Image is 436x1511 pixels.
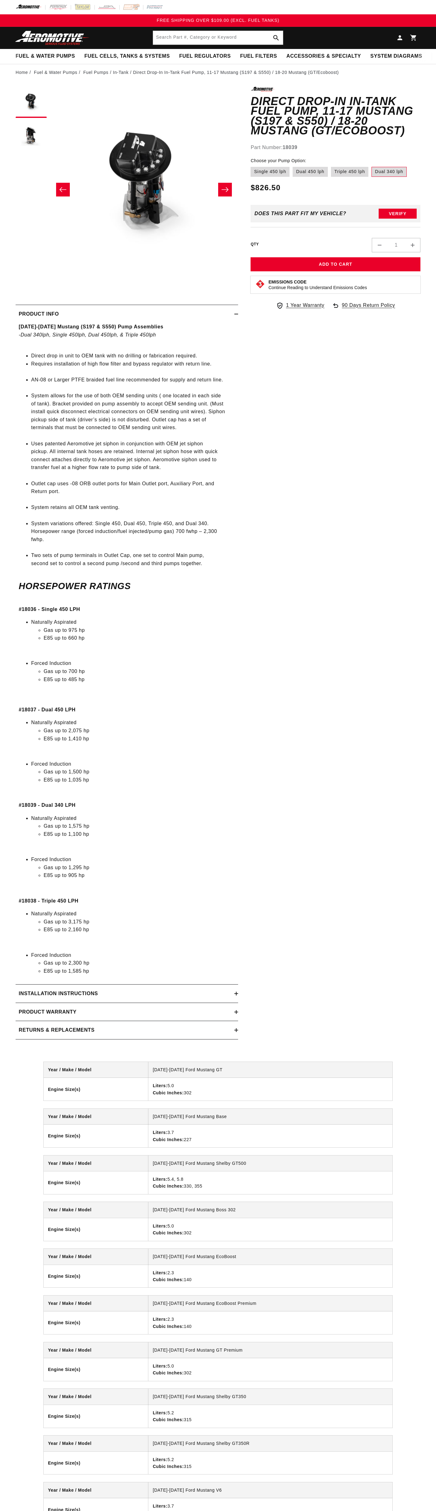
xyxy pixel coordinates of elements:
[31,760,235,792] li: Forced Induction
[31,480,235,504] li: Outlet cap uses -08 ORB outlet ports for Main Outlet port, Auxiliary Port, and Return port.
[44,1451,148,1474] th: Engine Size(s)
[44,1218,148,1241] th: Engine Size(s)
[84,53,170,60] span: Fuel Cells, Tanks & Systems
[44,864,235,872] li: Gas up to 1,295 hp
[332,301,395,316] a: 90 Days Return Policy
[153,1277,184,1282] strong: Cubic Inches:
[44,727,235,735] li: Gas up to 2,075 hp
[31,951,235,975] li: Forced Induction
[153,1370,184,1375] strong: Cubic Inches:
[153,1177,167,1182] strong: Liters:
[153,1363,167,1368] strong: Liters:
[153,1504,167,1509] strong: Liters:
[19,802,75,808] strong: #18039 - Dual 340 LPH
[16,53,75,60] span: Fuel & Water Pumps
[153,1083,167,1088] strong: Liters:
[293,167,328,177] label: Dual 450 lph
[16,1021,238,1039] summary: Returns & replacements
[148,1295,392,1311] td: [DATE]-[DATE] Ford Mustang EcoBoost Premium
[44,667,235,676] li: Gas up to 700 hp
[31,618,235,650] li: Naturally Aspirated
[251,96,420,136] h1: Direct Drop-In In-Tank Fuel Pump, 11-17 Mustang (S197 & S550) / 18-20 Mustang (GT/Ecoboost)
[16,69,28,76] a: Home
[44,1125,148,1147] th: Engine Size(s)
[153,1317,167,1322] strong: Liters:
[44,1062,148,1078] th: Year / Make / Model
[44,1389,148,1405] th: Year / Make / Model
[148,1249,392,1265] td: [DATE]-[DATE] Ford Mustang EcoBoost
[268,279,306,284] strong: Emissions Code
[34,69,77,76] a: Fuel & Water Pumps
[44,959,235,967] li: Gas up to 2,300 hp
[269,31,283,45] button: Search Part #, Category or Keyword
[175,49,235,64] summary: Fuel Regulators
[80,49,175,64] summary: Fuel Cells, Tanks & Systems
[44,918,235,926] li: Gas up to 3,175 hp
[148,1358,392,1381] td: 5.0 302
[31,440,235,480] li: Uses patented Aeromotive jet siphon in conjunction with OEM jet siphon pickup. All internal tank ...
[148,1125,392,1147] td: 3.7 227
[153,1090,184,1095] strong: Cubic Inches:
[44,1436,148,1451] th: Year / Make / Model
[113,69,133,76] li: In-Tank
[44,1249,148,1265] th: Year / Make / Model
[218,183,232,196] button: Slide right
[251,157,307,164] legend: Choose your Pump Option:
[379,209,417,219] button: Verify
[254,211,346,216] div: Does This part fit My vehicle?
[148,1436,392,1451] td: [DATE]-[DATE] Ford Mustang Shelby GT350R
[31,659,235,683] li: Forced Induction
[11,49,80,64] summary: Fuel & Water Pumps
[16,69,420,76] nav: breadcrumbs
[19,990,98,998] h2: Installation Instructions
[133,69,339,76] li: Direct Drop-In In-Tank Fuel Pump, 11-17 Mustang (S197 & S550) / 18-20 Mustang (GT/Ecoboost)
[148,1451,392,1474] td: 5.2 315
[31,719,235,750] li: Naturally Aspirated
[148,1482,392,1498] td: [DATE]-[DATE] Ford Mustang V6
[153,1457,167,1462] strong: Liters:
[44,1265,148,1287] th: Engine Size(s)
[44,676,235,684] li: E85 up to 485 hp
[153,1137,184,1142] strong: Cubic Inches:
[153,1230,184,1235] strong: Cubic Inches:
[44,822,235,830] li: Gas up to 1,575 hp
[371,167,407,177] label: Dual 340 lph
[44,1358,148,1381] th: Engine Size(s)
[283,145,298,150] strong: 18039
[31,855,235,887] li: Forced Induction
[148,1171,392,1194] td: 5.4, 5.8 330, 355
[153,1270,167,1275] strong: Liters:
[31,503,235,519] li: System retains all OEM tank venting.
[153,1223,167,1228] strong: Liters:
[153,1324,184,1329] strong: Cubic Inches:
[19,607,80,612] strong: #18036 - Single 450 LPH
[148,1109,392,1125] td: [DATE]-[DATE] Ford Mustang Base
[179,53,231,60] span: Fuel Regulators
[19,310,59,318] h2: Product Info
[153,1417,184,1422] strong: Cubic Inches:
[31,376,235,392] li: AN-08 or Larger PTFE braided fuel line recommended for supply and return line.
[282,49,366,64] summary: Accessories & Specialty
[148,1265,392,1287] td: 2.3 140
[16,305,238,323] summary: Product Info
[44,735,235,751] li: E85 up to 1,410 hp
[44,626,235,634] li: Gas up to 975 hp
[276,301,324,309] a: 1 Year Warranty
[31,360,235,376] li: Requires installation of high flow filter and bypass regulator with return line.
[44,1202,148,1218] th: Year / Make / Model
[44,926,235,942] li: E85 up to 2,160 hp
[44,1078,148,1101] th: Engine Size(s)
[44,967,235,975] li: E85 up to 1,585 hp
[44,830,235,846] li: E85 up to 1,100 hp
[286,301,324,309] span: 1 Year Warranty
[44,1109,148,1125] th: Year / Make / Model
[286,53,361,60] span: Accessories & Specialty
[342,301,395,316] span: 90 Days Return Policy
[240,53,277,60] span: Fuel Filters
[251,257,420,271] button: Add to Cart
[56,183,70,196] button: Slide left
[16,1003,238,1021] summary: Product warranty
[44,1311,148,1334] th: Engine Size(s)
[19,898,79,903] strong: #18038 - Triple 450 LPH
[19,324,163,329] strong: [DATE]-[DATE] Mustang (S197 & S550) Pump Assemblies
